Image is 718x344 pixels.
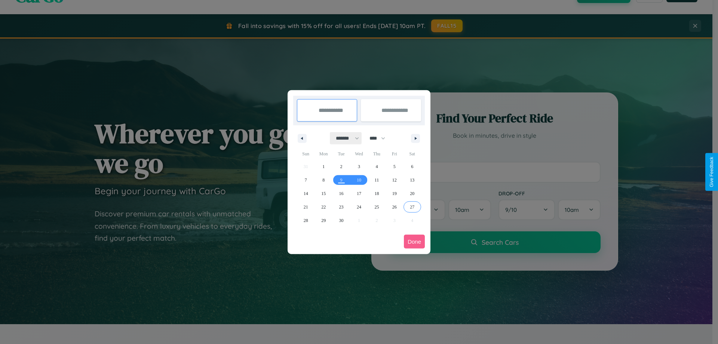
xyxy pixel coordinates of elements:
[404,160,421,173] button: 6
[374,200,379,214] span: 25
[357,173,361,187] span: 10
[322,173,325,187] span: 8
[404,148,421,160] span: Sat
[411,160,413,173] span: 6
[404,200,421,214] button: 27
[410,187,414,200] span: 20
[322,160,325,173] span: 1
[392,200,397,214] span: 26
[332,214,350,227] button: 30
[340,173,343,187] span: 9
[297,187,314,200] button: 14
[374,187,379,200] span: 18
[393,160,396,173] span: 5
[321,214,326,227] span: 29
[392,187,397,200] span: 19
[321,187,326,200] span: 15
[339,200,344,214] span: 23
[368,200,386,214] button: 25
[297,148,314,160] span: Sun
[350,187,368,200] button: 17
[404,235,425,249] button: Done
[386,200,403,214] button: 26
[332,187,350,200] button: 16
[375,160,378,173] span: 4
[368,148,386,160] span: Thu
[350,148,368,160] span: Wed
[357,187,361,200] span: 17
[392,173,397,187] span: 12
[358,160,360,173] span: 3
[314,187,332,200] button: 15
[375,173,379,187] span: 11
[368,187,386,200] button: 18
[305,173,307,187] span: 7
[304,187,308,200] span: 14
[332,160,350,173] button: 2
[332,173,350,187] button: 9
[410,200,414,214] span: 27
[350,173,368,187] button: 10
[297,200,314,214] button: 21
[350,200,368,214] button: 24
[386,148,403,160] span: Fri
[332,148,350,160] span: Tue
[368,160,386,173] button: 4
[304,200,308,214] span: 21
[314,148,332,160] span: Mon
[297,214,314,227] button: 28
[314,214,332,227] button: 29
[304,214,308,227] span: 28
[332,200,350,214] button: 23
[709,157,714,187] div: Give Feedback
[404,187,421,200] button: 20
[410,173,414,187] span: 13
[368,173,386,187] button: 11
[314,200,332,214] button: 22
[386,187,403,200] button: 19
[350,160,368,173] button: 3
[339,214,344,227] span: 30
[314,173,332,187] button: 8
[340,160,343,173] span: 2
[386,173,403,187] button: 12
[314,160,332,173] button: 1
[297,173,314,187] button: 7
[321,200,326,214] span: 22
[404,173,421,187] button: 13
[386,160,403,173] button: 5
[339,187,344,200] span: 16
[357,200,361,214] span: 24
